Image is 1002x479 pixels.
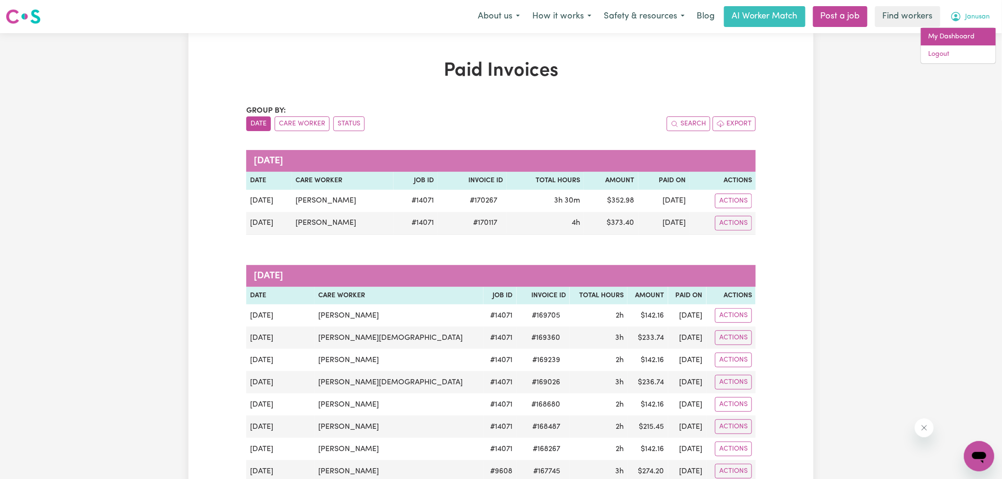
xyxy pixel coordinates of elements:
td: [DATE] [246,190,292,212]
td: [PERSON_NAME] [314,416,483,438]
td: [DATE] [246,393,314,416]
span: Janusan [966,12,990,22]
td: $ 142.16 [627,438,668,460]
td: [PERSON_NAME] [314,349,483,371]
td: [DATE] [668,327,707,349]
button: Search [667,116,710,131]
span: 3 hours [615,468,624,475]
button: My Account [944,7,996,27]
td: $ 373.40 [584,212,638,235]
td: [PERSON_NAME] [314,304,483,327]
a: My Dashboard [921,28,996,46]
th: Total Hours [570,287,627,305]
span: Group by: [246,107,286,115]
td: $ 142.16 [627,349,668,371]
span: Need any help? [6,7,57,14]
td: [DATE] [246,212,292,235]
span: 3 hours [615,334,624,342]
td: [DATE] [246,349,314,371]
td: [DATE] [246,327,314,349]
td: # 14071 [483,416,517,438]
th: Paid On [668,287,707,305]
div: My Account [921,27,996,64]
button: sort invoices by care worker [275,116,330,131]
th: Job ID [483,287,517,305]
th: Amount [584,172,638,190]
button: sort invoices by date [246,116,271,131]
span: # 168487 [527,421,566,433]
td: # 14071 [483,349,517,371]
button: sort invoices by paid status [333,116,365,131]
td: [PERSON_NAME][DEMOGRAPHIC_DATA] [314,327,483,349]
button: Actions [715,442,752,456]
td: [DATE] [246,438,314,460]
span: # 169705 [526,310,566,321]
a: AI Worker Match [724,6,805,27]
td: $ 352.98 [584,190,638,212]
span: 4 hours [572,219,580,227]
td: $ 215.45 [627,416,668,438]
button: About us [472,7,526,27]
td: [DATE] [246,371,314,393]
td: # 14071 [394,212,438,235]
iframe: Close message [915,418,934,437]
iframe: Button to launch messaging window [964,441,994,471]
td: [DATE] [668,416,707,438]
button: Export [713,116,756,131]
a: Logout [921,45,996,63]
td: [DATE] [638,212,689,235]
th: Job ID [394,172,438,190]
img: Careseekers logo [6,8,41,25]
th: Invoice ID [438,172,507,190]
td: [DATE] [668,371,707,393]
td: $ 142.16 [627,393,668,416]
td: $ 142.16 [627,304,668,327]
caption: [DATE] [246,265,756,287]
button: How it works [526,7,598,27]
td: [PERSON_NAME] [292,212,394,235]
td: # 14071 [483,393,517,416]
td: [PERSON_NAME] [292,190,394,212]
th: Actions [689,172,756,190]
td: [PERSON_NAME] [314,393,483,416]
th: Date [246,287,314,305]
button: Actions [715,419,752,434]
button: Actions [715,397,752,412]
button: Actions [715,194,752,208]
a: Blog [691,6,720,27]
span: # 168680 [526,399,566,410]
td: [DATE] [638,190,689,212]
a: Post a job [813,6,868,27]
td: # 14071 [483,438,517,460]
th: Actions [707,287,756,305]
td: $ 233.74 [627,327,668,349]
span: # 169026 [526,377,566,388]
td: $ 236.74 [627,371,668,393]
th: Care Worker [314,287,483,305]
button: Actions [715,216,752,231]
button: Actions [715,308,752,323]
th: Amount [627,287,668,305]
td: # 14071 [483,371,517,393]
span: # 170117 [467,217,503,229]
span: 3 hours [615,379,624,386]
td: [PERSON_NAME][DEMOGRAPHIC_DATA] [314,371,483,393]
span: 3 hours 30 minutes [554,197,580,204]
span: # 169239 [527,355,566,366]
td: # 14071 [394,190,438,212]
td: [DATE] [246,416,314,438]
button: Actions [715,353,752,367]
td: [DATE] [668,304,707,327]
span: 2 hours [616,445,624,453]
th: Care Worker [292,172,394,190]
caption: [DATE] [246,150,756,172]
td: [DATE] [668,393,707,416]
button: Actions [715,464,752,479]
a: Find workers [875,6,940,27]
th: Date [246,172,292,190]
span: # 170267 [464,195,503,206]
button: Actions [715,330,752,345]
td: # 14071 [483,327,517,349]
span: # 167745 [528,466,566,477]
td: [DATE] [668,438,707,460]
